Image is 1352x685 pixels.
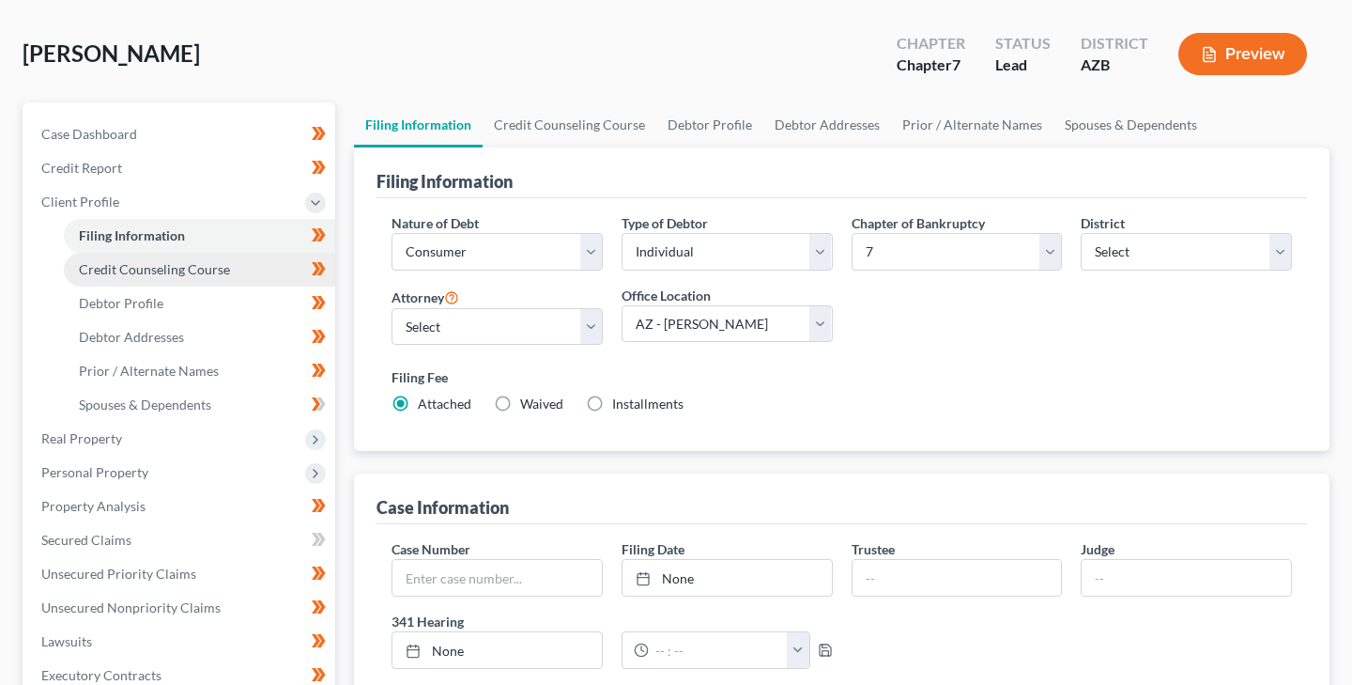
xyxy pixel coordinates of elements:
[1081,54,1148,76] div: AZB
[622,539,684,559] label: Filing Date
[392,539,470,559] label: Case Number
[897,33,965,54] div: Chapter
[79,397,211,413] span: Spouses & Dependents
[376,496,509,519] div: Case Information
[79,227,185,243] span: Filing Information
[612,396,684,412] span: Installments
[41,599,221,615] span: Unsecured Nonpriority Claims
[418,396,471,412] span: Attached
[41,126,137,142] span: Case Dashboard
[41,633,92,649] span: Lawsuits
[26,117,335,151] a: Case Dashboard
[995,33,1051,54] div: Status
[26,523,335,557] a: Secured Claims
[64,219,335,253] a: Filing Information
[26,490,335,523] a: Property Analysis
[64,287,335,320] a: Debtor Profile
[41,498,146,514] span: Property Analysis
[26,557,335,591] a: Unsecured Priority Claims
[64,388,335,422] a: Spouses & Dependents
[649,632,788,668] input: -- : --
[64,253,335,287] a: Credit Counseling Course
[852,539,895,559] label: Trustee
[656,102,763,148] a: Debtor Profile
[952,55,960,73] span: 7
[26,151,335,185] a: Credit Report
[392,367,1292,387] label: Filing Fee
[79,295,163,311] span: Debtor Profile
[64,354,335,388] a: Prior / Alternate Names
[995,54,1051,76] div: Lead
[852,213,985,233] label: Chapter of Bankruptcy
[41,532,131,548] span: Secured Claims
[26,625,335,659] a: Lawsuits
[23,39,200,67] span: [PERSON_NAME]
[1081,213,1125,233] label: District
[392,286,459,308] label: Attorney
[1178,33,1307,75] button: Preview
[1082,560,1291,596] input: --
[382,612,842,631] label: 341 Hearing
[622,286,711,305] label: Office Location
[392,632,602,668] a: None
[41,430,122,446] span: Real Property
[41,464,148,480] span: Personal Property
[79,329,184,345] span: Debtor Addresses
[392,560,602,596] input: Enter case number...
[1081,33,1148,54] div: District
[392,213,479,233] label: Nature of Debt
[763,102,891,148] a: Debtor Addresses
[520,396,563,412] span: Waived
[897,54,965,76] div: Chapter
[354,102,483,148] a: Filing Information
[376,170,513,193] div: Filing Information
[1053,102,1208,148] a: Spouses & Dependents
[64,320,335,354] a: Debtor Addresses
[41,194,119,210] span: Client Profile
[1081,539,1114,559] label: Judge
[853,560,1062,596] input: --
[41,160,122,176] span: Credit Report
[41,667,161,683] span: Executory Contracts
[79,261,230,277] span: Credit Counseling Course
[891,102,1053,148] a: Prior / Alternate Names
[41,566,196,582] span: Unsecured Priority Claims
[622,213,708,233] label: Type of Debtor
[26,591,335,625] a: Unsecured Nonpriority Claims
[79,363,219,379] span: Prior / Alternate Names
[622,560,832,596] a: None
[483,102,656,148] a: Credit Counseling Course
